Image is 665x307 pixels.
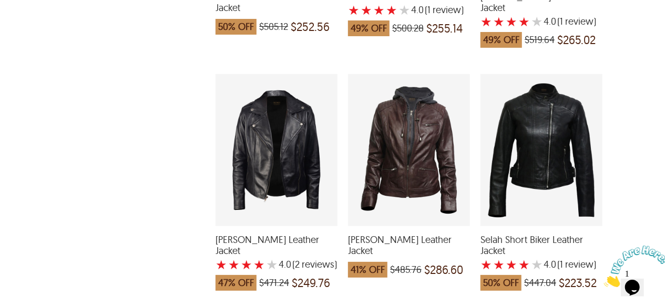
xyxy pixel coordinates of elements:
[361,5,372,15] label: 2 rating
[563,16,594,27] span: review
[431,5,461,15] span: review
[557,16,563,27] span: (1
[348,5,360,15] label: 1 rating
[480,275,521,291] span: 50% OFF
[241,259,252,270] label: 3 rating
[524,278,556,288] span: $447.04
[506,259,517,270] label: 3 rating
[228,259,240,270] label: 2 rating
[398,5,410,15] label: 5 rating
[425,5,464,15] span: )
[559,278,597,288] span: $223.52
[480,259,492,270] label: 1 rating
[531,16,543,27] label: 5 rating
[506,16,517,27] label: 3 rating
[216,234,337,257] span: Teresa Biker Leather Jacket
[411,5,424,15] label: 4.0
[525,35,555,45] span: $519.64
[480,219,602,296] a: Selah Short Biker Leather Jacket with a 4 Star Rating 1 Product Review which was at a price of $4...
[557,259,563,270] span: (1
[392,23,424,34] span: $500.28
[259,278,289,288] span: $471.24
[480,234,602,257] span: Selah Short Biker Leather Jacket
[216,219,337,296] a: Teresa Biker Leather Jacket with a 4 Star Rating 2 Product Review which was at a price of $471.24...
[373,5,385,15] label: 3 rating
[557,16,596,27] span: )
[563,259,594,270] span: review
[279,259,291,270] label: 4.0
[544,259,556,270] label: 4.0
[348,262,387,278] span: 41% OFF
[518,259,530,270] label: 4 rating
[4,4,69,46] img: Chat attention grabber
[480,32,522,48] span: 49% OFF
[216,275,257,291] span: 47% OFF
[348,234,470,257] span: Milana Biker Leather Jacket
[291,22,330,32] span: $252.56
[292,259,337,270] span: )
[348,20,390,36] span: 49% OFF
[216,19,257,35] span: 50% OFF
[557,259,596,270] span: )
[386,5,397,15] label: 4 rating
[531,259,543,270] label: 5 rating
[4,4,8,13] span: 1
[557,35,596,45] span: $265.02
[390,264,422,275] span: $485.76
[493,259,505,270] label: 2 rating
[292,278,330,288] span: $249.76
[348,219,470,283] a: Milana Biker Leather Jacket which was at a price of $485.76, now after discount the price is
[426,23,463,34] span: $255.14
[253,259,265,270] label: 4 rating
[292,259,300,270] span: (2
[493,16,505,27] label: 2 rating
[216,259,227,270] label: 1 rating
[266,259,278,270] label: 5 rating
[425,5,431,15] span: (1
[300,259,334,270] span: reviews
[544,16,556,27] label: 4.0
[600,241,665,291] iframe: chat widget
[259,22,288,32] span: $505.12
[424,264,463,275] span: $286.60
[518,16,530,27] label: 4 rating
[480,16,492,27] label: 1 rating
